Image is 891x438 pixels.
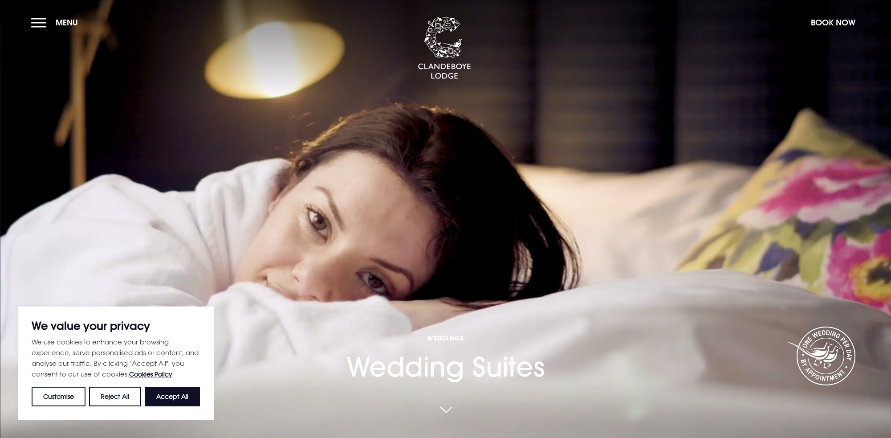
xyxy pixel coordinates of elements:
[346,334,545,342] span: Weddings
[18,307,214,420] div: We value your privacy
[31,13,82,32] button: Menu
[346,334,545,383] h1: Wedding Suites
[32,320,200,331] p: We value your privacy
[89,387,141,406] button: Reject All
[32,336,200,380] p: We use cookies to enhance your browsing experience, serve personalised ads or content, and analys...
[56,17,78,28] span: Menu
[32,387,85,406] button: Customise
[806,13,860,32] button: Book Now
[129,370,172,378] a: Cookies Policy
[418,17,471,80] img: Clandeboye Lodge
[145,387,200,406] button: Accept All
